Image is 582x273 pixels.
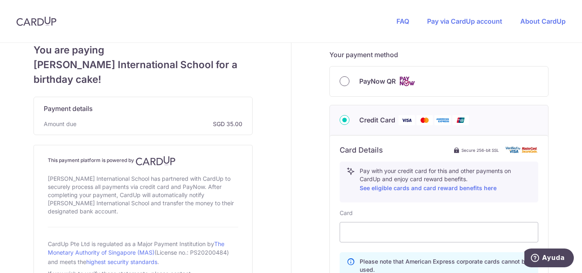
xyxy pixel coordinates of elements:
[524,249,574,269] iframe: Abre un widget desde donde se puede obtener más información
[44,120,76,128] span: Amount due
[86,258,157,265] a: highest security standards
[48,237,238,268] div: CardUp Pte Ltd is regulated as a Major Payment Institution by (License no.: PS20200484) and meets...
[80,120,242,128] span: SGD 35.00
[329,50,548,60] h5: Your payment method
[48,173,238,217] div: [PERSON_NAME] International School has partnered with CardUp to securely process all payments via...
[34,43,253,58] span: You are paying
[359,115,395,125] span: Credit Card
[398,115,415,125] img: Visa
[340,209,353,217] label: Card
[427,17,502,25] a: Pay via CardUp account
[416,115,433,125] img: Mastercard
[359,76,396,86] span: PayNow QR
[136,156,176,166] img: CardUp
[434,115,451,125] img: American Express
[44,104,93,113] span: Payment details
[506,146,538,153] img: card secure
[360,167,531,193] p: Pay with your credit card for this and other payments on CardUp and enjoy card reward benefits.
[399,76,415,87] img: Cards logo
[340,115,538,125] div: Credit Card Visa Mastercard American Express Union Pay
[396,17,409,25] a: FAQ
[48,156,238,166] h4: This payment platform is powered by
[461,147,499,153] span: Secure 256-bit SSL
[340,76,538,87] div: PayNow QR Cards logo
[452,115,469,125] img: Union Pay
[34,58,253,87] span: [PERSON_NAME] International School for a birthday cake!
[16,16,56,26] img: CardUp
[360,184,497,191] a: See eligible cards and card reward benefits here
[340,145,383,155] h6: Card Details
[347,227,531,237] iframe: Secure card payment input frame
[520,17,566,25] a: About CardUp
